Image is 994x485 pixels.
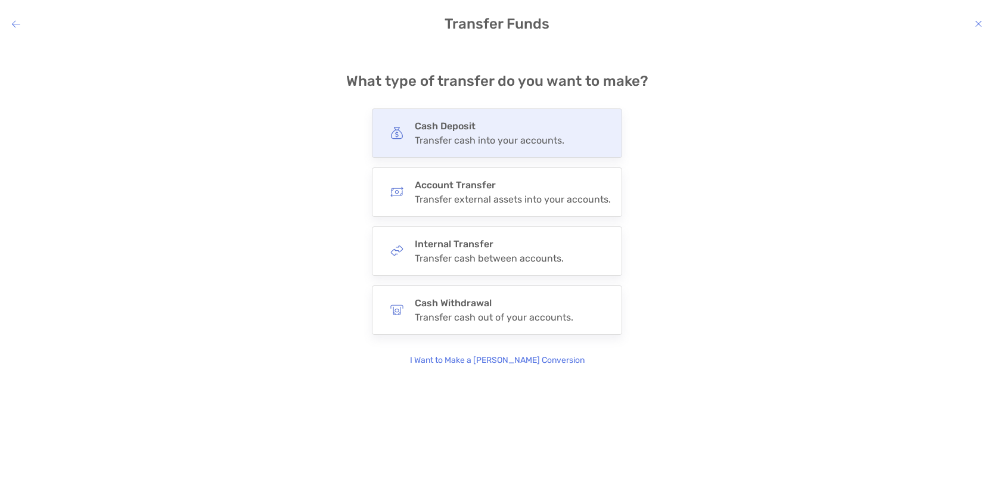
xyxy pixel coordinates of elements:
[410,354,585,367] p: I Want to Make a [PERSON_NAME] Conversion
[390,244,403,257] img: button icon
[415,120,564,132] h4: Cash Deposit
[390,303,403,316] img: button icon
[415,238,564,250] h4: Internal Transfer
[415,194,611,205] div: Transfer external assets into your accounts.
[415,312,573,323] div: Transfer cash out of your accounts.
[415,253,564,264] div: Transfer cash between accounts.
[346,73,648,89] h4: What type of transfer do you want to make?
[390,185,403,198] img: button icon
[390,126,403,139] img: button icon
[415,135,564,146] div: Transfer cash into your accounts.
[415,297,573,309] h4: Cash Withdrawal
[415,179,611,191] h4: Account Transfer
